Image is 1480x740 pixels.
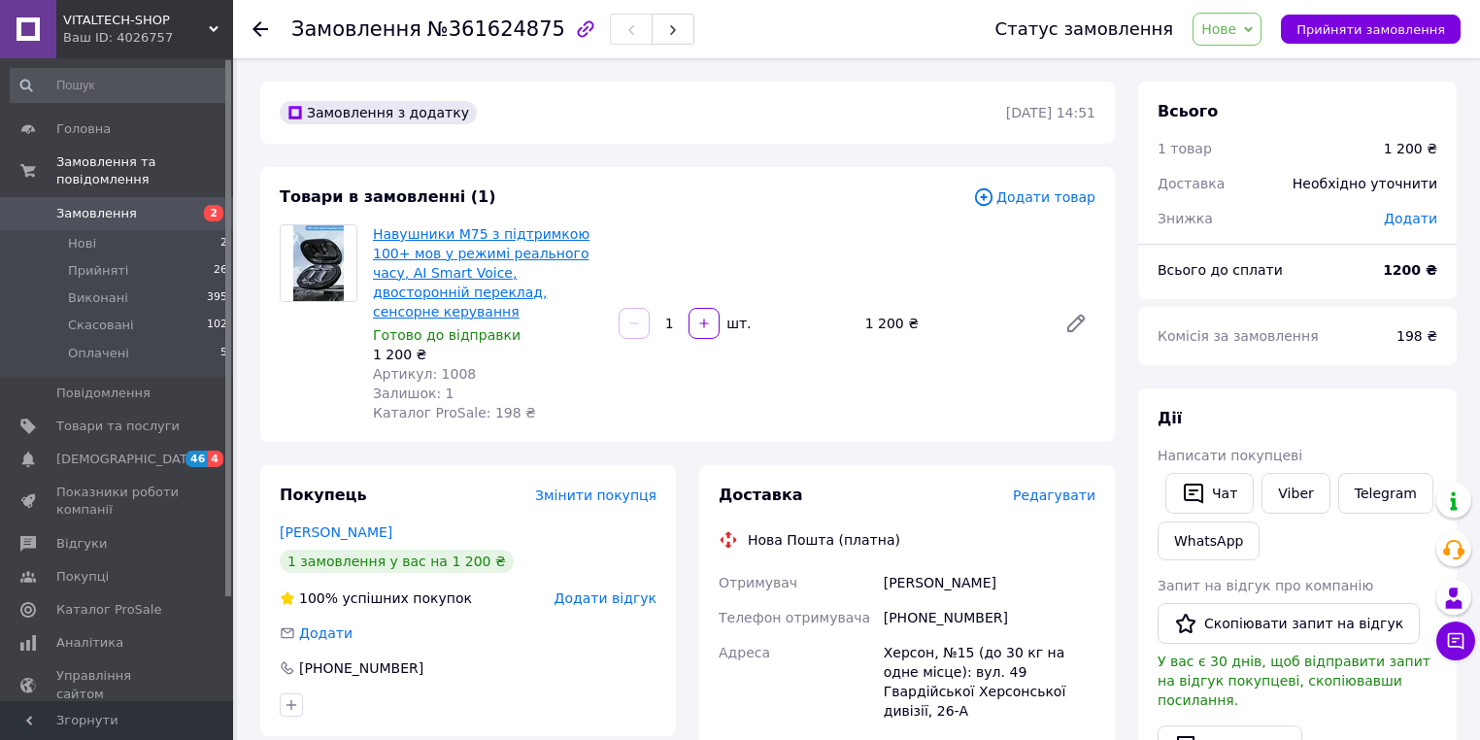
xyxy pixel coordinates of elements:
[10,68,229,103] input: Пошук
[1396,328,1437,344] span: 198 ₴
[719,645,770,660] span: Адреса
[719,486,803,504] span: Доставка
[1436,622,1475,660] button: Чат з покупцем
[214,262,227,280] span: 26
[1201,21,1236,37] span: Нове
[185,451,208,467] span: 46
[56,568,109,586] span: Покупці
[56,385,151,402] span: Повідомлення
[1384,211,1437,226] span: Додати
[373,345,603,364] div: 1 200 ₴
[858,310,1049,337] div: 1 200 ₴
[1296,22,1445,37] span: Прийняти замовлення
[299,625,353,641] span: Додати
[68,262,128,280] span: Прийняті
[299,590,338,606] span: 100%
[973,186,1095,208] span: Додати товар
[1013,488,1095,503] span: Редагувати
[56,153,233,188] span: Замовлення та повідомлення
[56,535,107,553] span: Відгуки
[1261,473,1329,514] a: Viber
[373,327,521,343] span: Готово до відправки
[56,418,180,435] span: Товари та послуги
[373,366,476,382] span: Артикул: 1008
[220,235,227,252] span: 2
[995,19,1174,39] div: Статус замовлення
[68,317,134,334] span: Скасовані
[1158,521,1260,560] a: WhatsApp
[1158,211,1213,226] span: Знижка
[68,289,128,307] span: Виконані
[56,484,180,519] span: Показники роботи компанії
[68,235,96,252] span: Нові
[555,590,656,606] span: Додати відгук
[280,589,472,608] div: успішних покупок
[1383,262,1437,278] b: 1200 ₴
[722,314,753,333] div: шт.
[63,12,209,29] span: VITALTECH-SHOP
[880,635,1099,728] div: Херсон, №15 (до 30 кг на одне місце): вул. 49 Гвардійської Херсонської дивізії, 26-А
[743,530,905,550] div: Нова Пошта (платна)
[291,17,421,41] span: Замовлення
[1281,162,1449,205] div: Необхідно уточнити
[207,289,227,307] span: 395
[280,187,496,206] span: Товари в замовленні (1)
[1158,654,1430,708] span: У вас є 30 днів, щоб відправити запит на відгук покупцеві, скопіювавши посилання.
[297,658,425,678] div: [PHONE_NUMBER]
[280,550,514,573] div: 1 замовлення у вас на 1 200 ₴
[880,600,1099,635] div: [PHONE_NUMBER]
[63,29,233,47] div: Ваш ID: 4026757
[1057,304,1095,343] a: Редагувати
[1158,409,1182,427] span: Дії
[56,601,161,619] span: Каталог ProSale
[56,451,200,468] span: [DEMOGRAPHIC_DATA]
[293,225,344,301] img: Навушники M75 з підтримкою 100+ мов у режимі реального часу, AI Smart Voice, двосторонній перекла...
[280,101,477,124] div: Замовлення з додатку
[373,405,536,420] span: Каталог ProSale: 198 ₴
[1338,473,1433,514] a: Telegram
[204,205,223,221] span: 2
[56,634,123,652] span: Аналітика
[535,488,656,503] span: Змінити покупця
[880,565,1099,600] div: [PERSON_NAME]
[1158,603,1420,644] button: Скопіювати запит на відгук
[1281,15,1461,44] button: Прийняти замовлення
[1158,176,1225,191] span: Доставка
[373,386,454,401] span: Залишок: 1
[68,345,129,362] span: Оплачені
[1165,473,1254,514] button: Чат
[1158,578,1373,593] span: Запит на відгук про компанію
[1158,328,1319,344] span: Комісія за замовлення
[280,486,367,504] span: Покупець
[56,205,137,222] span: Замовлення
[1158,262,1283,278] span: Всього до сплати
[1384,139,1437,158] div: 1 200 ₴
[56,667,180,702] span: Управління сайтом
[1158,102,1218,120] span: Всього
[1006,105,1095,120] time: [DATE] 14:51
[427,17,565,41] span: №361624875
[373,226,589,320] a: Навушники M75 з підтримкою 100+ мов у режимі реального часу, AI Smart Voice, двосторонній перекла...
[208,451,223,467] span: 4
[1158,141,1212,156] span: 1 товар
[220,345,227,362] span: 5
[56,120,111,138] span: Головна
[719,610,870,625] span: Телефон отримувача
[207,317,227,334] span: 102
[280,524,392,540] a: [PERSON_NAME]
[252,19,268,39] div: Повернутися назад
[719,575,797,590] span: Отримувач
[1158,448,1302,463] span: Написати покупцеві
